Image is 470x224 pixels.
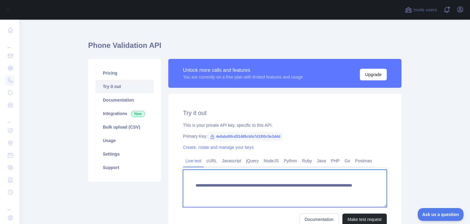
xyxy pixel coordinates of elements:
a: PHP [328,156,342,166]
span: 4e8abd5fcd51485cbfa7d1f00c5e3d4d [207,132,283,141]
div: ... [5,199,15,211]
h2: Try it out [183,109,387,117]
button: Upgrade [360,69,387,80]
a: Java [315,156,329,166]
span: New [131,111,145,117]
iframe: Toggle Customer Support [418,208,464,221]
div: This is your private API key, specific to this API. [183,122,387,128]
a: Documentation [95,93,154,107]
div: ... [5,37,15,49]
a: Javascript [219,156,244,166]
button: Invite users [404,5,438,15]
a: cURL [204,156,219,166]
a: Postman [353,156,375,166]
a: Usage [95,134,154,147]
a: Pricing [95,66,154,80]
div: You are currently on a free plan with limited features and usage [183,74,303,80]
a: Go [342,156,353,166]
a: Live test [183,156,204,166]
a: Settings [95,147,154,161]
div: Unlock more calls and features [183,67,303,74]
div: ... [5,112,15,124]
a: Bulk upload (CSV) [95,120,154,134]
a: jQuery [244,156,261,166]
a: NodeJS [261,156,281,166]
a: Support [95,161,154,174]
div: Primary Key: [183,133,387,139]
a: Create, rotate and manage your keys [183,145,254,150]
a: Python [281,156,300,166]
span: Invite users [413,6,437,14]
a: Try it out [95,80,154,93]
a: Ruby [300,156,315,166]
a: Integrations New [95,107,154,120]
h1: Phone Validation API [88,41,401,55]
